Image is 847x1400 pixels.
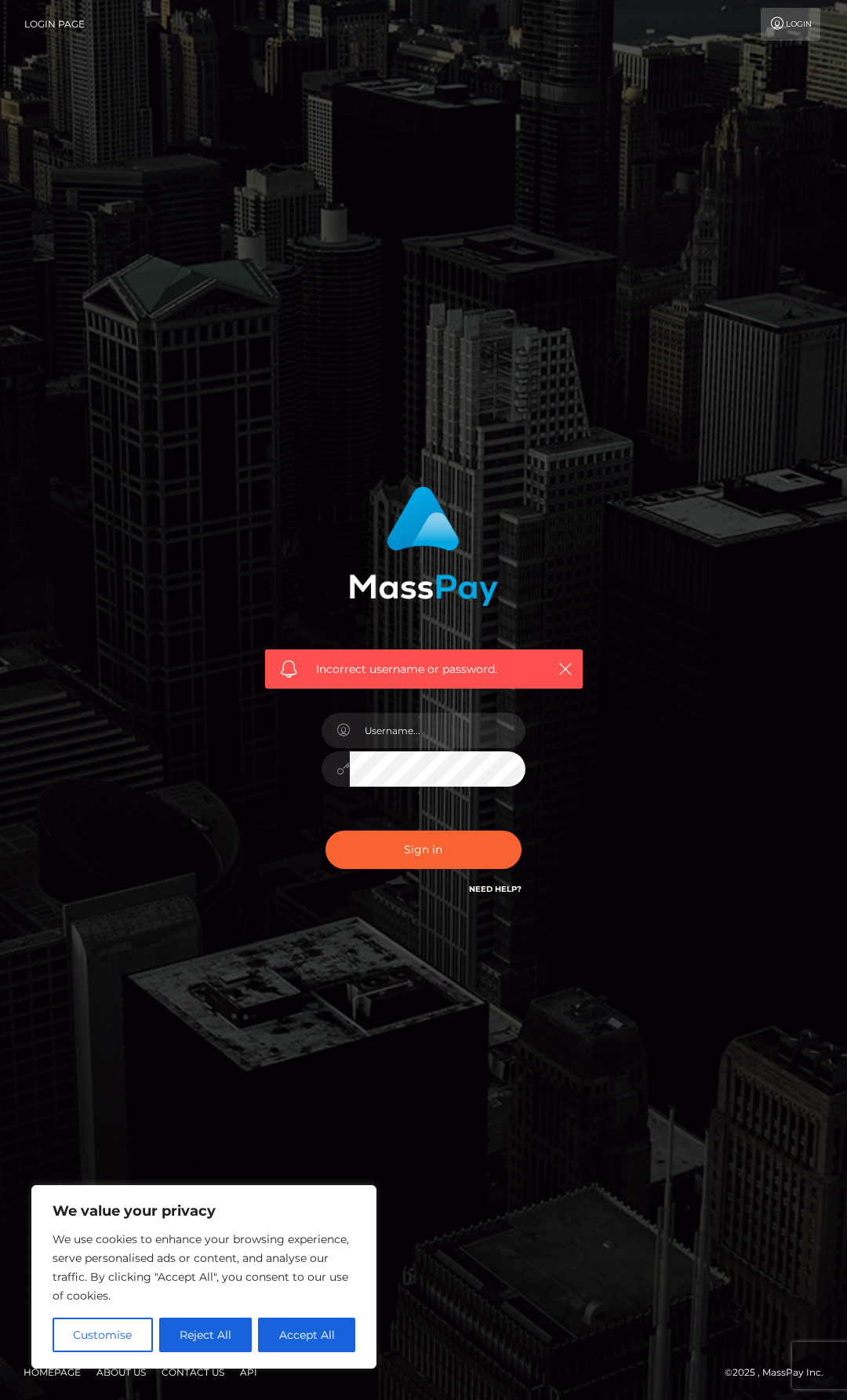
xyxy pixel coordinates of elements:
a: Login Page [24,8,85,41]
a: Login [761,8,820,41]
span: Incorrect username or password. [316,661,540,678]
div: © 2025 , MassPay Inc. [725,1364,835,1381]
div: We value your privacy [31,1185,376,1369]
a: Contact Us [155,1360,231,1384]
button: Accept All [258,1318,355,1352]
a: About Us [90,1360,152,1384]
p: We value your privacy [53,1202,355,1220]
p: We use cookies to enhance your browsing experience, serve personalised ads or content, and analys... [53,1230,355,1305]
a: Need Help? [469,884,522,894]
img: MassPay Login [349,486,498,606]
button: Reject All [159,1318,253,1352]
a: Homepage [17,1360,87,1384]
a: API [234,1360,264,1384]
input: Username... [350,713,525,748]
button: Customise [53,1318,153,1352]
button: Sign in [325,831,522,869]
